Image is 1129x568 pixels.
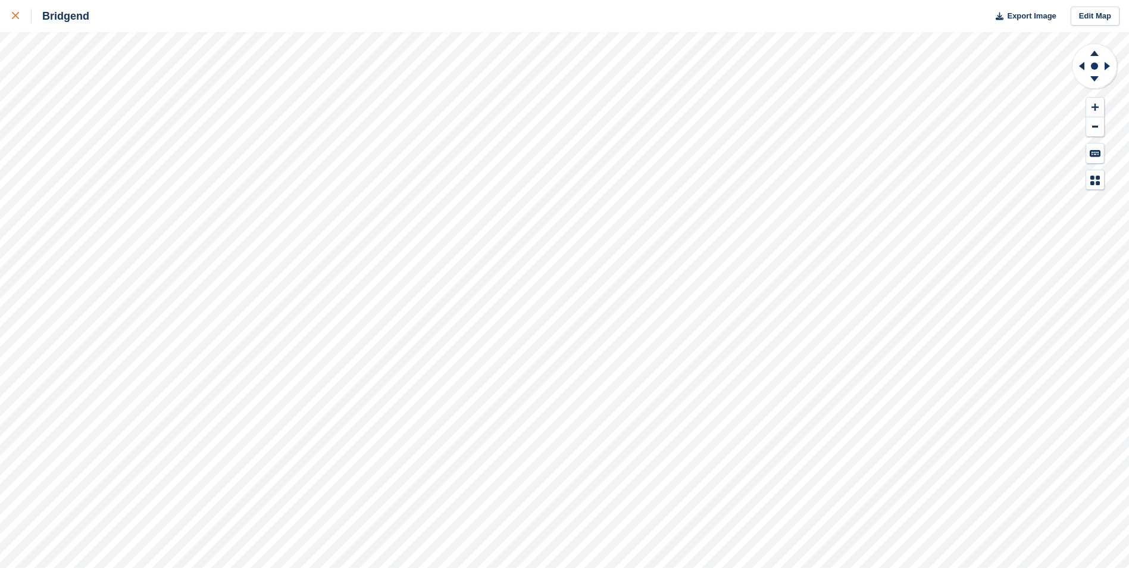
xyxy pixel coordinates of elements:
button: Export Image [989,7,1056,26]
button: Map Legend [1086,170,1104,190]
button: Zoom In [1086,98,1104,117]
button: Zoom Out [1086,117,1104,137]
span: Export Image [1007,10,1056,22]
div: Bridgend [32,9,89,23]
a: Edit Map [1071,7,1119,26]
button: Keyboard Shortcuts [1086,143,1104,163]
